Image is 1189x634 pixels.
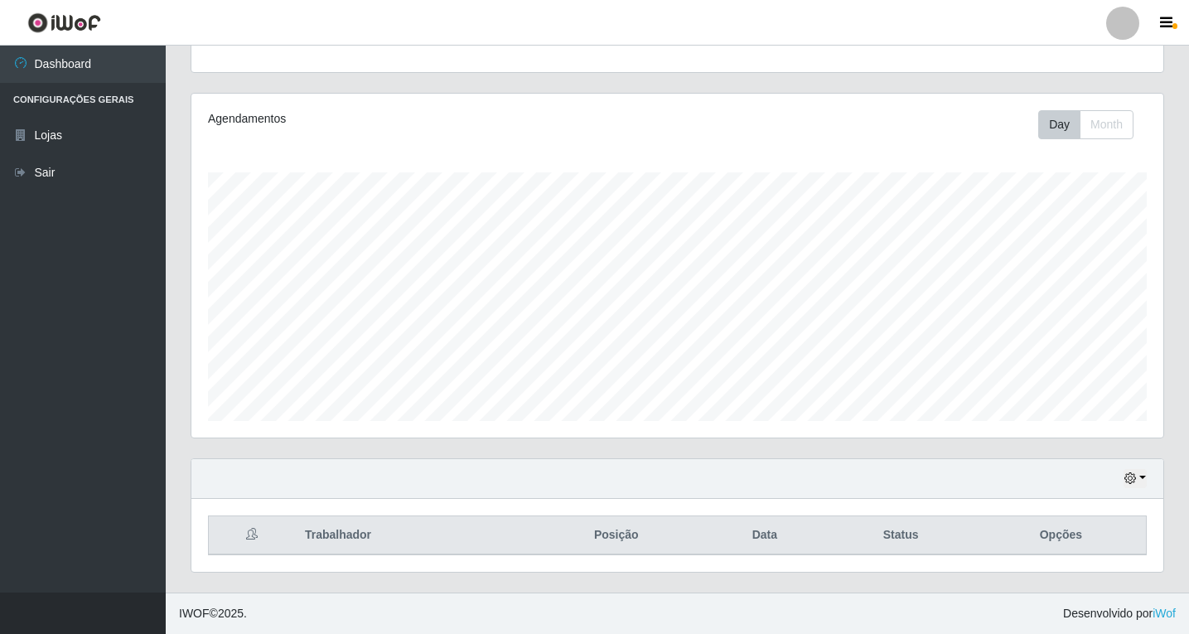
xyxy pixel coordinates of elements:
[1038,110,1133,139] div: First group
[826,516,976,555] th: Status
[179,605,247,622] span: © 2025 .
[1038,110,1147,139] div: Toolbar with button groups
[1080,110,1133,139] button: Month
[976,516,1147,555] th: Opções
[703,516,825,555] th: Data
[1153,607,1176,620] a: iWof
[208,110,585,128] div: Agendamentos
[179,607,210,620] span: IWOF
[295,516,529,555] th: Trabalhador
[27,12,101,33] img: CoreUI Logo
[1063,605,1176,622] span: Desenvolvido por
[529,516,703,555] th: Posição
[1038,110,1080,139] button: Day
